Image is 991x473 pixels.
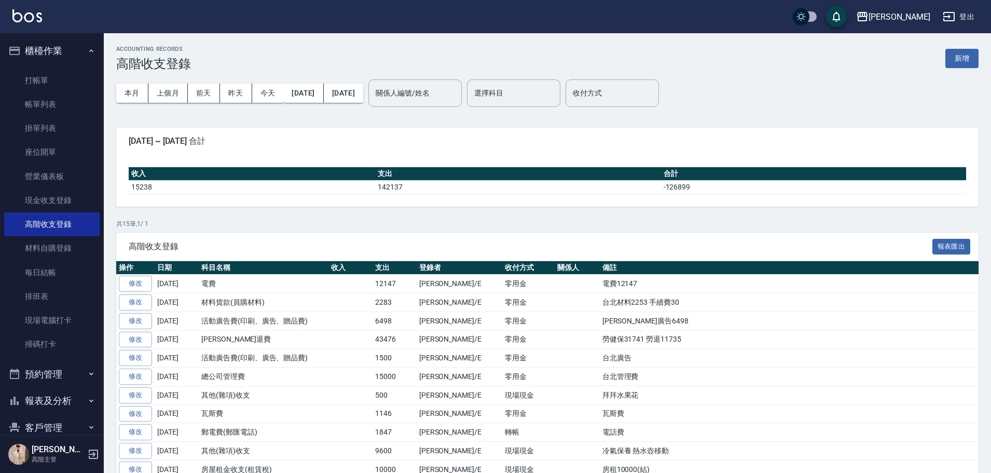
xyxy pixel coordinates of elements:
[600,349,979,368] td: 台北廣告
[417,386,502,404] td: [PERSON_NAME]/E
[502,275,555,293] td: 零用金
[555,261,600,275] th: 關係人
[373,312,417,330] td: 6498
[119,276,152,292] a: 修改
[119,332,152,348] a: 修改
[4,261,100,285] a: 每日結帳
[502,368,555,386] td: 零用金
[116,57,191,71] h3: 高階收支登錄
[119,387,152,403] a: 修改
[417,349,502,368] td: [PERSON_NAME]/E
[148,84,188,103] button: 上個月
[600,386,979,404] td: 拜拜水果花
[373,349,417,368] td: 1500
[502,330,555,349] td: 零用金
[869,10,930,23] div: [PERSON_NAME]
[155,423,199,442] td: [DATE]
[199,404,328,423] td: 瓦斯費
[129,136,966,146] span: [DATE] ~ [DATE] 合計
[4,332,100,356] a: 掃碼打卡
[417,368,502,386] td: [PERSON_NAME]/E
[188,84,220,103] button: 前天
[220,84,252,103] button: 昨天
[502,386,555,404] td: 現場現金
[8,444,29,465] img: Person
[155,312,199,330] td: [DATE]
[199,349,328,368] td: 活動廣告費(印刷、廣告、贈品費)
[199,293,328,312] td: 材料貨款(員購材料)
[600,330,979,349] td: 勞健保31741 勞退11735
[119,443,152,459] a: 修改
[373,275,417,293] td: 12147
[373,404,417,423] td: 1146
[32,455,85,464] p: 高階主管
[417,330,502,349] td: [PERSON_NAME]/E
[199,261,328,275] th: 科目名稱
[199,442,328,461] td: 其他(雜項)收支
[119,350,152,366] a: 修改
[116,219,979,228] p: 共 15 筆, 1 / 1
[502,293,555,312] td: 零用金
[155,330,199,349] td: [DATE]
[502,404,555,423] td: 零用金
[155,349,199,368] td: [DATE]
[4,285,100,308] a: 排班表
[12,9,42,22] img: Logo
[502,423,555,442] td: 轉帳
[600,261,979,275] th: 備註
[661,180,966,194] td: -126899
[199,312,328,330] td: 活動廣告費(印刷、廣告、贈品費)
[373,386,417,404] td: 500
[373,261,417,275] th: 支出
[375,180,661,194] td: 142137
[4,116,100,140] a: 掛單列表
[324,84,363,103] button: [DATE]
[4,37,100,64] button: 櫃檯作業
[852,6,934,28] button: [PERSON_NAME]
[155,404,199,423] td: [DATE]
[283,84,323,103] button: [DATE]
[417,261,502,275] th: 登錄者
[4,140,100,164] a: 座位開單
[116,261,155,275] th: 操作
[199,423,328,442] td: 郵電費(郵匯電話)
[4,212,100,236] a: 高階收支登錄
[155,442,199,461] td: [DATE]
[417,293,502,312] td: [PERSON_NAME]/E
[155,293,199,312] td: [DATE]
[600,404,979,423] td: 瓦斯費
[4,414,100,441] button: 客戶管理
[939,7,979,26] button: 登出
[417,423,502,442] td: [PERSON_NAME]/E
[4,188,100,212] a: 現金收支登錄
[116,46,191,52] h2: ACCOUNTING RECORDS
[600,312,979,330] td: [PERSON_NAME]廣告6498
[4,361,100,388] button: 預約管理
[4,236,100,260] a: 材料自購登錄
[373,442,417,461] td: 9600
[945,53,979,63] a: 新增
[373,293,417,312] td: 2283
[116,84,148,103] button: 本月
[945,49,979,68] button: 新增
[129,167,375,181] th: 收入
[155,261,199,275] th: 日期
[155,275,199,293] td: [DATE]
[328,261,373,275] th: 收入
[932,241,971,251] a: 報表匯出
[119,424,152,440] a: 修改
[199,368,328,386] td: 總公司管理費
[155,368,199,386] td: [DATE]
[4,92,100,116] a: 帳單列表
[252,84,284,103] button: 今天
[129,180,375,194] td: 15238
[826,6,847,27] button: save
[4,387,100,414] button: 報表及分析
[199,275,328,293] td: 電費
[119,294,152,310] a: 修改
[600,423,979,442] td: 電話費
[417,275,502,293] td: [PERSON_NAME]/E
[199,386,328,404] td: 其他(雜項)收支
[502,349,555,368] td: 零用金
[502,312,555,330] td: 零用金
